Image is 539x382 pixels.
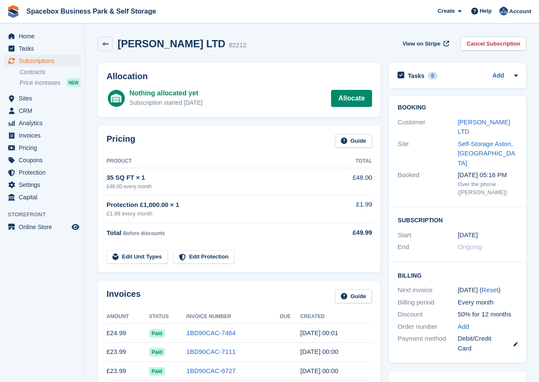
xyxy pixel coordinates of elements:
a: menu [4,221,81,233]
span: Paid [149,367,165,376]
span: Tasks [19,43,70,55]
a: Preview store [70,222,81,232]
span: Before discounts [123,230,165,236]
a: menu [4,92,81,104]
h2: Invoices [107,289,141,303]
th: Created [300,310,372,324]
h2: Billing [398,271,518,279]
span: Pricing [19,142,70,154]
span: Analytics [19,117,70,129]
div: Nothing allocated yet [130,88,203,98]
th: Invoice Number [186,310,280,324]
span: Sites [19,92,70,104]
div: Next invoice [398,285,458,295]
time: 2025-07-22 23:00:54 UTC [300,348,338,355]
a: Edit Protection [173,250,234,264]
a: Guide [335,134,372,148]
a: Edit Unit Types [107,250,168,264]
span: Invoices [19,129,70,141]
span: Help [480,7,492,15]
div: 35 SQ FT × 1 [107,173,337,183]
a: menu [4,154,81,166]
a: menu [4,191,81,203]
div: Customer [398,118,458,137]
th: Due [280,310,300,324]
th: Total [337,155,372,168]
td: £48.00 [337,168,372,195]
span: Paid [149,329,165,338]
span: Online Store [19,221,70,233]
div: Debit/Credit Card [458,334,518,353]
img: stora-icon-8386f47178a22dfd0bd8f6a31ec36ba5ce8667c1dd55bd0f319d3a0aa187defe.svg [7,5,20,18]
th: Product [107,155,337,168]
div: 82212 [229,40,247,50]
h2: Subscription [398,215,518,224]
div: Subscription started [DATE] [130,98,203,107]
span: View on Stripe [403,40,441,48]
div: Every month [458,298,518,307]
a: Spacebox Business Park & Self Storage [23,4,159,18]
td: £23.99 [107,362,149,381]
span: Price increases [20,79,61,87]
div: Protection £1,000.00 × 1 [107,200,337,210]
h2: Tasks [408,72,424,80]
div: £1.99 every month [107,210,337,218]
a: menu [4,179,81,191]
div: Discount [398,310,458,319]
h2: Booking [398,104,518,111]
a: Add [493,71,504,81]
a: Cancel Subscription [461,37,526,51]
a: menu [4,117,81,129]
time: 2025-06-22 23:00:11 UTC [300,367,338,374]
div: £49.99 [337,228,372,238]
th: Status [149,310,187,324]
div: Billing period [398,298,458,307]
h2: Pricing [107,134,135,148]
span: CRM [19,105,70,117]
a: menu [4,167,81,178]
span: Create [438,7,455,15]
span: Storefront [8,210,85,219]
time: 2025-08-22 23:01:01 UTC [300,329,338,336]
a: Allocate [331,90,372,107]
img: Daud [499,7,508,15]
span: Capital [19,191,70,203]
td: £24.99 [107,324,149,343]
span: Paid [149,348,165,356]
a: menu [4,30,81,42]
a: Reset [482,286,499,293]
a: Price increases NEW [20,78,81,87]
time: 2025-04-22 23:00:00 UTC [458,230,478,240]
div: NEW [66,78,81,87]
a: menu [4,129,81,141]
span: Coupons [19,154,70,166]
a: Add [458,322,469,332]
div: Payment method [398,334,458,353]
div: [DATE] 05:16 PM [458,170,518,180]
th: Amount [107,310,149,324]
div: 0 [428,72,438,80]
a: menu [4,55,81,67]
a: 1BD90CAC-6727 [186,367,236,374]
div: Over the phone ([PERSON_NAME]) [458,180,518,197]
a: 1BD90CAC-7111 [186,348,236,355]
a: Guide [335,289,372,303]
a: Contracts [20,68,81,76]
span: Ongoing [458,243,482,250]
div: Order number [398,322,458,332]
div: Start [398,230,458,240]
a: 1BD90CAC-7464 [186,329,236,336]
a: Self-Storage Aston, [GEOGRAPHIC_DATA] [458,140,515,167]
div: Booked [398,170,458,197]
div: Site [398,139,458,168]
span: Settings [19,179,70,191]
a: [PERSON_NAME] LTD [458,118,510,135]
div: End [398,242,458,252]
div: 50% for 12 months [458,310,518,319]
span: Home [19,30,70,42]
td: £1.99 [337,195,372,223]
span: Protection [19,167,70,178]
span: Subscriptions [19,55,70,67]
a: menu [4,43,81,55]
a: View on Stripe [399,37,451,51]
